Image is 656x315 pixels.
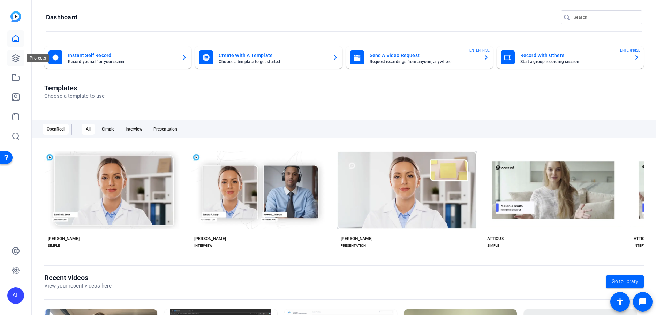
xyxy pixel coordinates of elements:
h1: Recent videos [44,274,112,282]
div: [PERSON_NAME] [194,236,226,242]
button: Record With OthersStart a group recording sessionENTERPRISE [497,46,644,69]
mat-icon: accessibility [616,298,624,306]
img: blue-gradient.svg [10,11,21,22]
button: Create With A TemplateChoose a template to get started [195,46,342,69]
h1: Dashboard [46,13,77,22]
mat-card-title: Instant Self Record [68,51,176,60]
p: Choose a template to use [44,92,105,100]
mat-card-title: Send A Video Request [370,51,478,60]
a: Go to library [606,275,644,288]
mat-card-subtitle: Record yourself or your screen [68,60,176,64]
div: ATTICUS [634,236,650,242]
span: ENTERPRISE [469,48,490,53]
mat-icon: message [639,298,647,306]
div: [PERSON_NAME] [341,236,372,242]
span: Go to library [612,278,638,285]
h1: Templates [44,84,105,92]
mat-card-title: Create With A Template [219,51,327,60]
div: SIMPLE [48,243,60,249]
div: SIMPLE [487,243,499,249]
button: Send A Video RequestRequest recordings from anyone, anywhereENTERPRISE [346,46,493,69]
p: View your recent videos here [44,282,112,290]
mat-card-title: Record With Others [520,51,628,60]
div: [PERSON_NAME] [48,236,80,242]
mat-card-subtitle: Choose a template to get started [219,60,327,64]
div: Simple [98,124,119,135]
input: Search [574,13,636,22]
div: AL [7,287,24,304]
div: INTERVIEW [634,243,652,249]
div: OpenReel [43,124,69,135]
div: ATTICUS [487,236,504,242]
div: Interview [121,124,146,135]
button: Instant Self RecordRecord yourself or your screen [44,46,191,69]
div: Presentation [149,124,181,135]
div: INTERVIEW [194,243,212,249]
div: All [82,124,95,135]
mat-card-subtitle: Request recordings from anyone, anywhere [370,60,478,64]
div: Projects [27,54,49,62]
div: PRESENTATION [341,243,366,249]
mat-card-subtitle: Start a group recording session [520,60,628,64]
span: ENTERPRISE [620,48,640,53]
